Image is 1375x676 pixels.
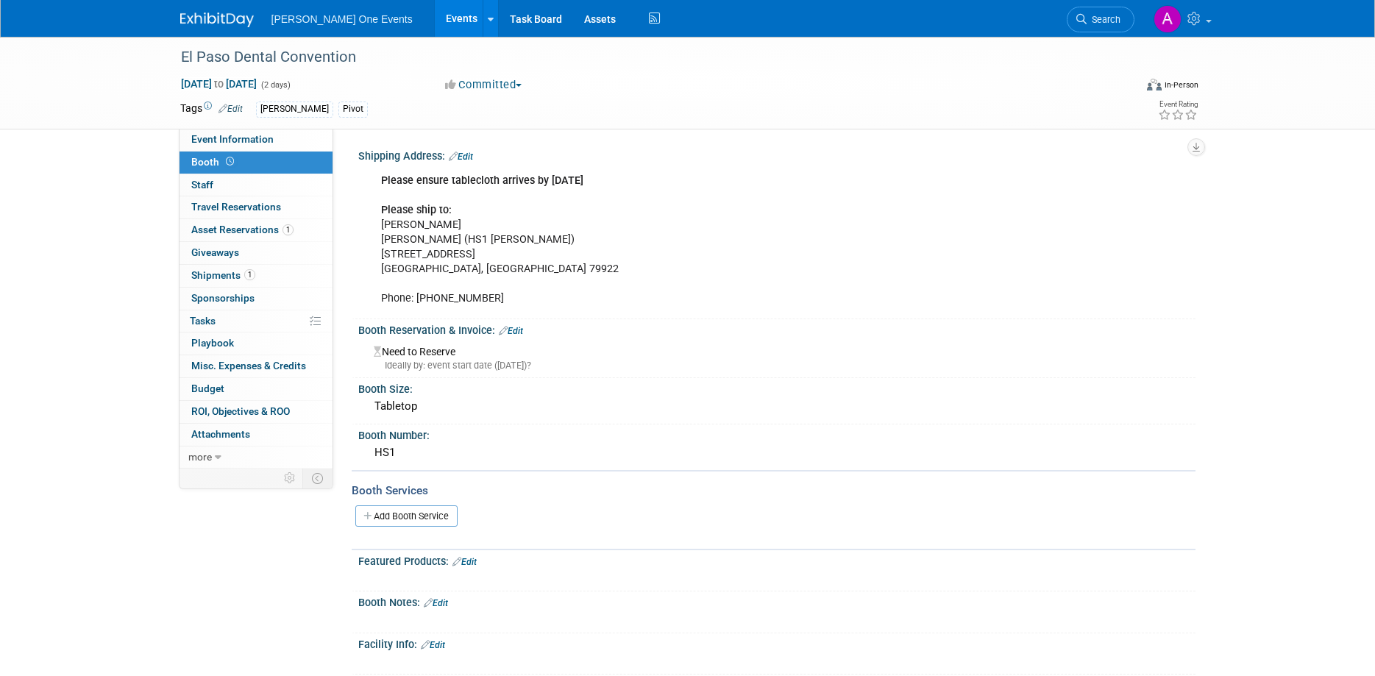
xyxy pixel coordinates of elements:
[449,152,473,162] a: Edit
[191,224,294,235] span: Asset Reservations
[374,359,1184,372] div: Ideally by: event start date ([DATE])?
[369,441,1184,464] div: HS1
[180,242,333,264] a: Giveaways
[176,44,1112,71] div: El Paso Dental Convention
[352,483,1195,499] div: Booth Services
[1147,79,1162,90] img: Format-Inperson.png
[369,341,1184,372] div: Need to Reserve
[358,591,1195,611] div: Booth Notes:
[1154,5,1182,33] img: Amanda Bartschi
[180,174,333,196] a: Staff
[256,102,333,117] div: [PERSON_NAME]
[180,401,333,423] a: ROI, Objectives & ROO
[223,156,237,167] span: Booth not reserved yet
[191,292,255,304] span: Sponsorships
[260,80,291,90] span: (2 days)
[381,204,452,216] b: Please ship to:
[191,201,281,213] span: Travel Reservations
[191,133,274,145] span: Event Information
[452,557,477,567] a: Edit
[191,383,224,394] span: Budget
[180,219,333,241] a: Asset Reservations1
[338,102,368,117] div: Pivot
[358,145,1195,164] div: Shipping Address:
[283,224,294,235] span: 1
[180,77,257,90] span: [DATE] [DATE]
[381,174,583,187] b: Please ensure tablecloth arrives by [DATE]
[499,326,523,336] a: Edit
[180,288,333,310] a: Sponsorships
[440,77,527,93] button: Committed
[358,424,1195,443] div: Booth Number:
[180,13,254,27] img: ExhibitDay
[188,451,212,463] span: more
[180,424,333,446] a: Attachments
[191,269,255,281] span: Shipments
[358,378,1195,396] div: Booth Size:
[191,405,290,417] span: ROI, Objectives & ROO
[1158,101,1198,108] div: Event Rating
[358,319,1195,338] div: Booth Reservation & Invoice:
[191,360,306,371] span: Misc. Expenses & Credits
[369,395,1184,418] div: Tabletop
[1087,14,1120,25] span: Search
[421,640,445,650] a: Edit
[355,505,458,527] a: Add Booth Service
[180,355,333,377] a: Misc. Expenses & Credits
[358,633,1195,652] div: Facility Info:
[277,469,303,488] td: Personalize Event Tab Strip
[212,78,226,90] span: to
[1067,7,1134,32] a: Search
[191,337,234,349] span: Playbook
[180,101,243,118] td: Tags
[180,152,333,174] a: Booth
[424,598,448,608] a: Edit
[180,310,333,332] a: Tasks
[244,269,255,280] span: 1
[191,246,239,258] span: Giveaways
[191,179,213,191] span: Staff
[1164,79,1198,90] div: In-Person
[180,129,333,151] a: Event Information
[180,332,333,355] a: Playbook
[191,428,250,440] span: Attachments
[191,156,237,168] span: Booth
[371,166,1034,314] div: [PERSON_NAME] [PERSON_NAME] (HS1 [PERSON_NAME]) [STREET_ADDRESS] [GEOGRAPHIC_DATA], [GEOGRAPHIC_D...
[180,378,333,400] a: Budget
[1048,77,1199,99] div: Event Format
[358,550,1195,569] div: Featured Products:
[180,265,333,287] a: Shipments1
[180,196,333,218] a: Travel Reservations
[190,315,216,327] span: Tasks
[271,13,413,25] span: [PERSON_NAME] One Events
[302,469,333,488] td: Toggle Event Tabs
[180,446,333,469] a: more
[218,104,243,114] a: Edit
